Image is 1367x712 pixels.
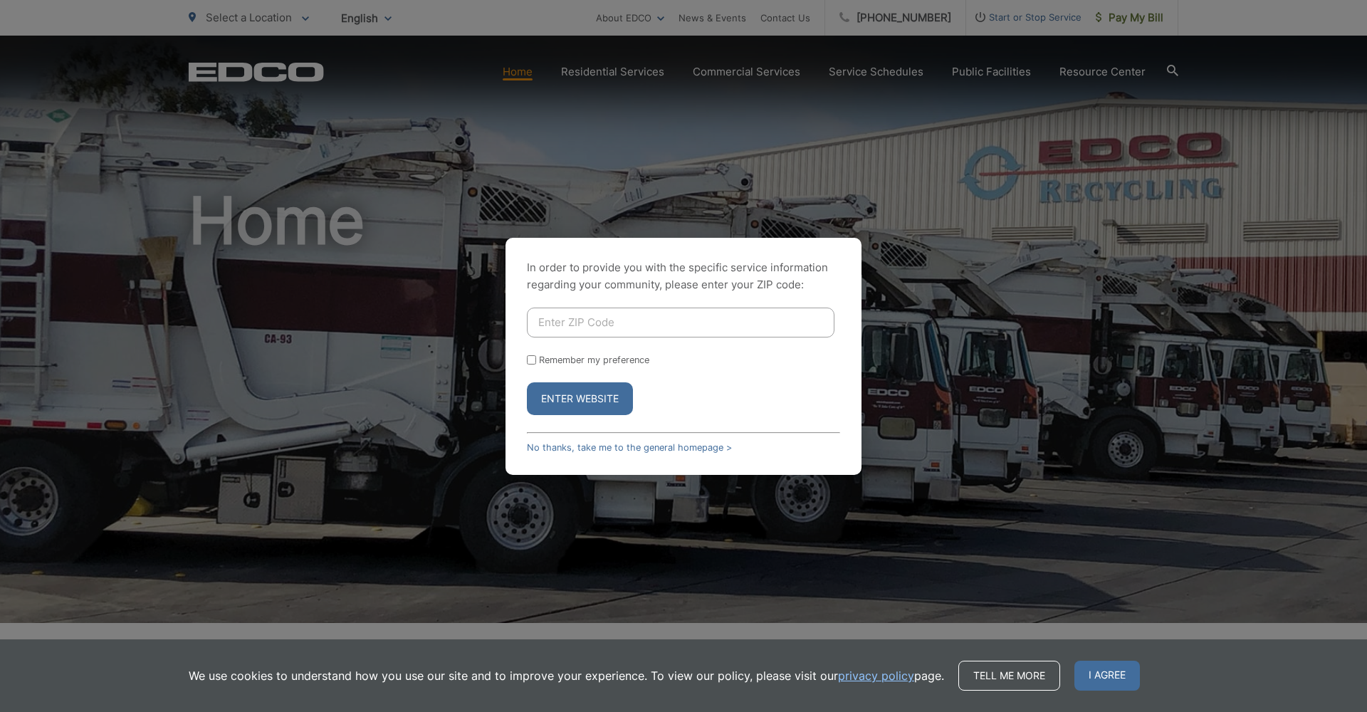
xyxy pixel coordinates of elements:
a: Tell me more [958,661,1060,691]
a: privacy policy [838,667,914,684]
p: We use cookies to understand how you use our site and to improve your experience. To view our pol... [189,667,944,684]
button: Enter Website [527,382,633,415]
span: I agree [1074,661,1140,691]
a: No thanks, take me to the general homepage > [527,442,732,453]
label: Remember my preference [539,355,649,365]
p: In order to provide you with the specific service information regarding your community, please en... [527,259,840,293]
input: Enter ZIP Code [527,308,834,337]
